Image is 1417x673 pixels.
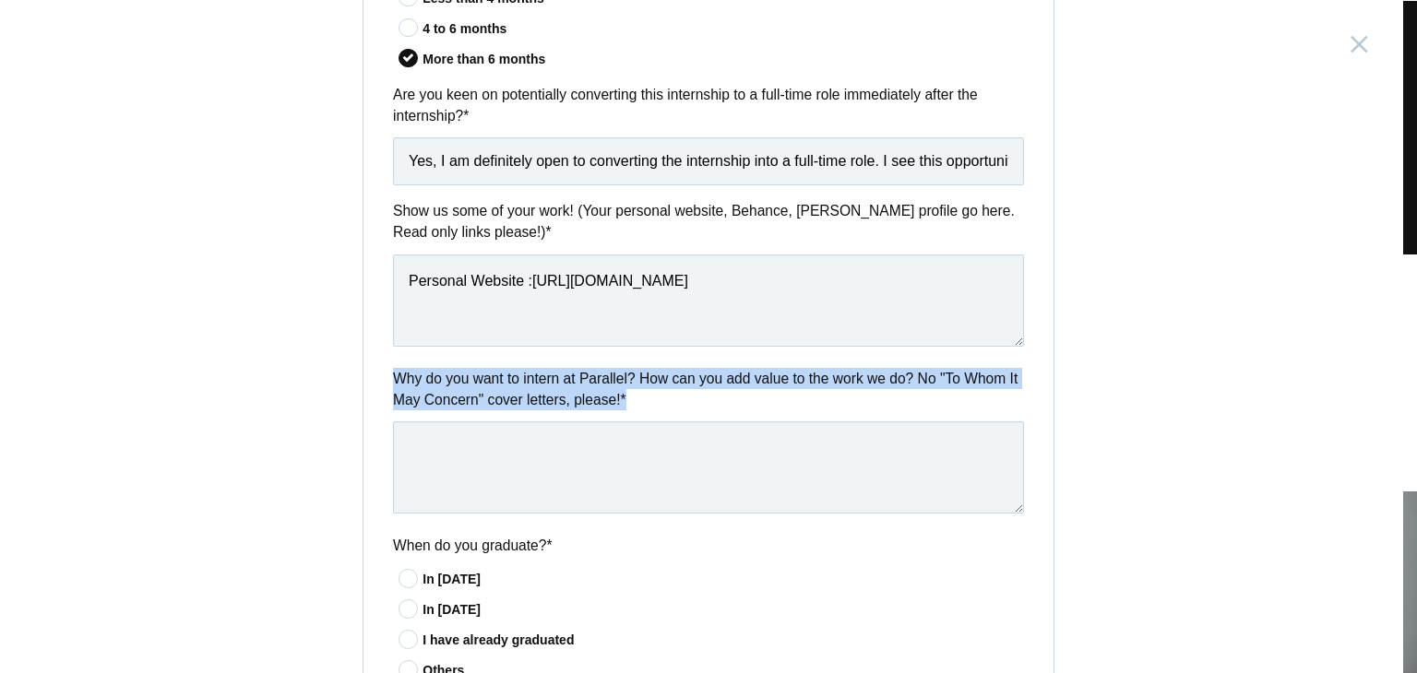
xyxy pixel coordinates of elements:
label: Why do you want to intern at Parallel? How can you add value to the work we do? No "To Whom It Ma... [393,368,1024,411]
div: More than 6 months [423,50,1024,69]
label: Are you keen on potentially converting this internship to a full-time role immediately after the ... [393,84,1024,127]
div: I have already graduated [423,631,1024,650]
div: 4 to 6 months [423,19,1024,39]
div: In [DATE] [423,570,1024,589]
label: Show us some of your work! (Your personal website, Behance, [PERSON_NAME] profile go here. Read o... [393,200,1024,243]
label: When do you graduate? [393,535,1024,556]
div: In [DATE] [423,600,1024,620]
